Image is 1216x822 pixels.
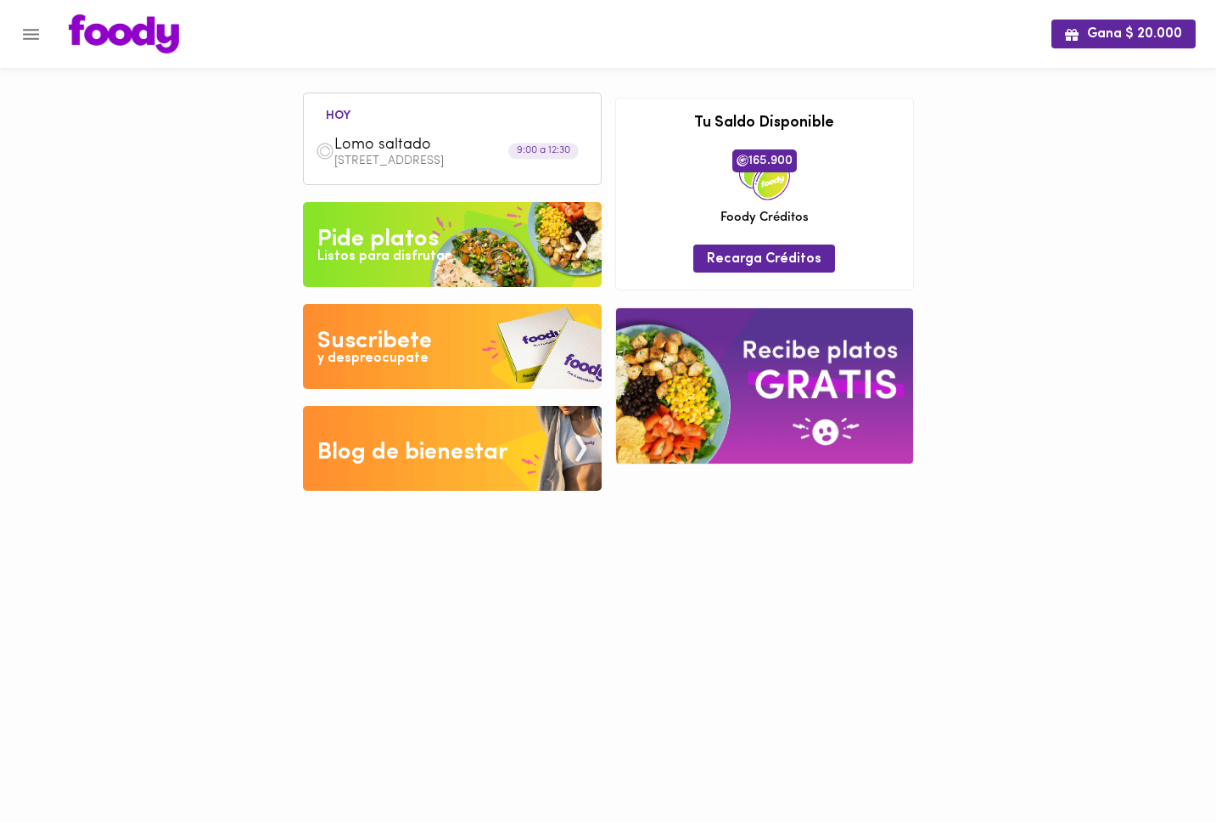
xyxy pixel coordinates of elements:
[737,155,748,166] img: foody-creditos.png
[303,406,602,491] img: Blog de bienestar
[317,324,432,358] div: Suscribete
[334,136,530,155] span: Lomo saltado
[317,436,508,470] div: Blog de bienestar
[312,106,364,122] li: hoy
[317,222,439,256] div: Pide platos
[10,14,52,55] button: Menu
[1065,26,1182,42] span: Gana $ 20.000
[739,149,790,200] img: credits-package.png
[732,149,797,172] span: 165.900
[508,144,579,160] div: 9:00 a 12:30
[720,209,809,227] span: Foody Créditos
[1051,20,1196,48] button: Gana $ 20.000
[303,202,602,287] img: Pide un Platos
[1118,723,1199,805] iframe: Messagebird Livechat Widget
[693,245,835,273] button: Recarga Créditos
[69,14,179,53] img: logo.png
[629,115,900,132] h3: Tu Saldo Disponible
[616,308,913,464] img: referral-banner.png
[317,247,450,267] div: Listos para disfrutar
[334,155,589,167] p: [STREET_ADDRESS]
[317,349,429,369] div: y despreocupate
[303,304,602,389] img: Disfruta bajar de peso
[707,251,821,267] span: Recarga Créditos
[316,142,334,160] img: dish.png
